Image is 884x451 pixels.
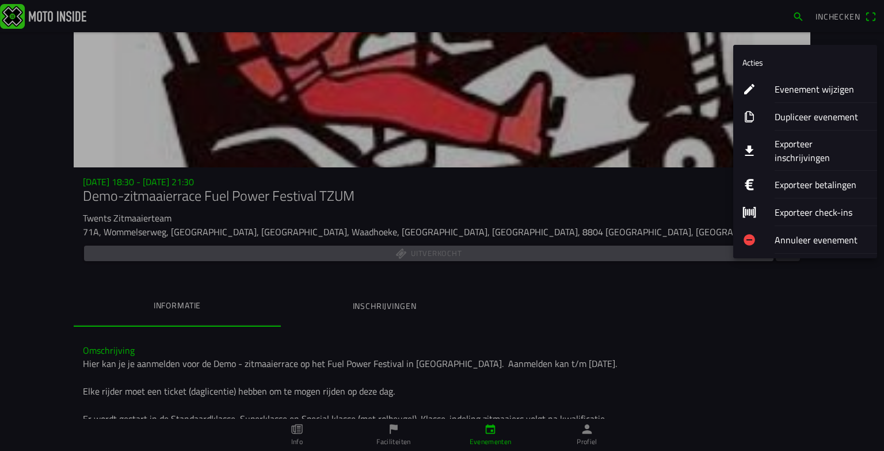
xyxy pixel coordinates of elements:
[775,110,868,124] ion-label: Dupliceer evenement
[775,233,868,247] ion-label: Annuleer evenement
[742,233,756,247] ion-icon: remove circle
[742,178,756,192] ion-icon: logo euro
[775,82,868,96] ion-label: Evenement wijzigen
[775,137,868,165] ion-label: Exporteer inschrijvingen
[775,178,868,192] ion-label: Exporteer betalingen
[742,205,756,219] ion-icon: barcode
[742,82,756,96] ion-icon: create
[742,110,756,124] ion-icon: copy
[742,56,763,68] ion-label: Acties
[742,144,756,158] ion-icon: download
[775,205,868,219] ion-label: Exporteer check-ins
